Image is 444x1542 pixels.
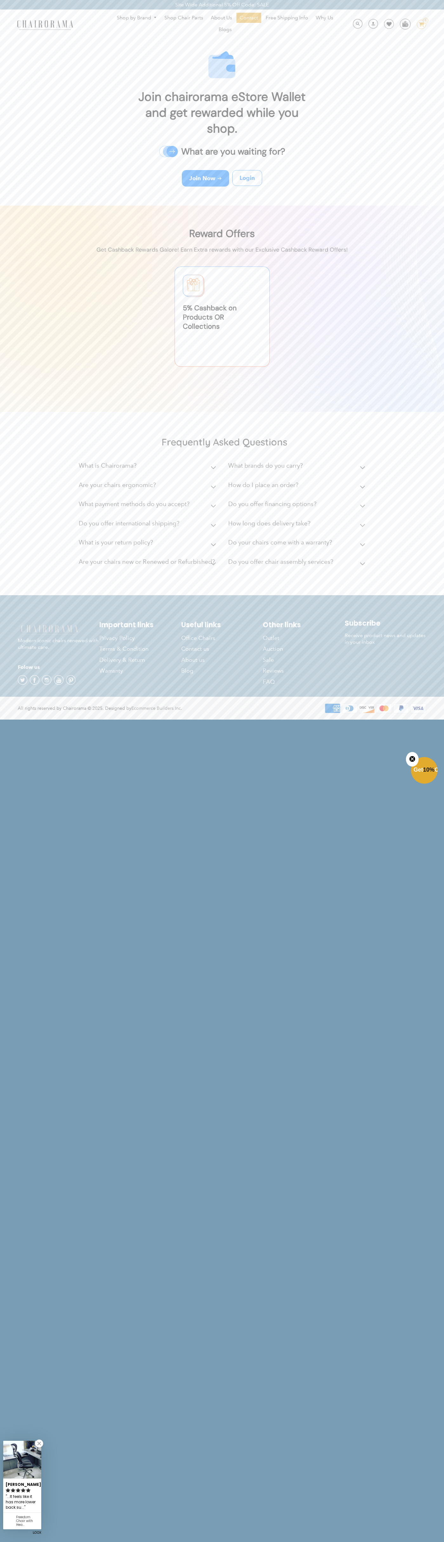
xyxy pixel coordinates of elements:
[263,678,275,686] span: FAQ
[228,496,368,515] summary: Do you offer financing options?
[263,655,344,665] a: Sale
[104,13,346,36] nav: DesktopNavigation
[18,624,99,651] p: Modern iconic chairs renewed with ultimate care.
[228,462,303,469] h2: What brands do you carry?
[182,170,229,187] a: Join Now
[263,645,283,653] span: Auction
[181,635,215,642] span: Office Chairs
[16,1488,20,1493] svg: rating icon full
[345,619,426,628] h2: Subscribe
[208,13,235,23] a: About Us
[164,15,203,21] span: Shop Chair Parts
[263,621,344,629] h2: Other links
[263,676,344,687] a: FAQ
[228,458,368,477] summary: What brands do you carry?
[18,705,182,712] div: All rights reserved by Chairorama © 2025. Designed by
[181,665,263,676] a: Blog
[26,1488,30,1493] svg: rating icon full
[414,767,443,773] span: Get Off
[228,534,368,554] summary: Do your chairs come with a warranty?
[136,81,308,143] p: Join chairorama eStore Wallet and get rewarded while you shop.
[13,19,77,30] img: chairorama
[79,458,218,477] summary: What is Chairorama?
[99,635,135,642] span: Privacy Policy
[211,15,232,21] span: About Us
[228,539,332,546] h2: Do your chairs come with a warranty?
[96,246,348,254] p: Get Cashback Rewards Galore! Earn Extra rewards with our Exclusive Cashback Reward Offers!
[79,477,218,496] summary: Are your chairs ergonomic?
[3,1441,41,1479] img: Zachary review of Freedom Chair with Headrest | Blue Leather | - (Renewed)
[228,554,368,573] summary: Do you offer chair assembly services?
[79,436,370,448] h2: Frequently Asked Questions
[79,515,218,535] summary: Do you offer international shipping?
[406,752,419,767] button: Close teaser
[263,633,344,643] a: Outlet
[6,1493,39,1511] div: ...It feels like it has more lower back support too.Â...
[240,15,258,21] span: Contact
[181,655,263,665] a: About us
[6,1488,10,1493] svg: rating icon full
[79,496,218,515] summary: What payment methods do you accept?
[262,13,311,23] a: Free Shipping Info
[79,520,179,527] h2: Do you offer international shipping?
[228,520,310,527] h2: How long does delivery take?
[215,24,235,35] a: Blogs
[266,15,308,21] span: Free Shipping Info
[99,633,181,643] a: Privacy Policy
[79,539,153,546] h2: What is your return policy?
[99,665,181,676] a: Warranty
[423,767,434,773] span: 10%
[181,621,263,629] h2: Useful links
[263,635,279,642] span: Outlet
[79,534,218,554] summary: What is your return policy?
[18,663,99,671] h4: Folow us
[345,632,426,646] p: Receive product news and updates in your inbox
[181,667,193,675] span: Blog
[228,481,298,489] h2: How do I place an order?
[263,643,344,654] a: Auction
[161,13,206,23] a: Shop Chair Parts
[412,20,426,29] a: 1
[96,221,348,246] h1: Reward Offers
[263,667,284,675] span: Reviews
[99,656,145,664] span: Delivery & Return
[181,643,263,654] a: Contact us
[183,303,262,331] span: 5 % Cashback on Products OR Collections
[99,667,123,675] span: Warranty
[99,643,181,654] a: Terms & Condition
[411,758,438,784] div: Get10%OffClose teaser
[114,13,160,23] a: Shop by Brand
[316,15,333,21] span: Why Us
[16,1515,39,1527] div: Freedom Chair with Headrest | Blue Leather | - (Renewed)
[423,18,428,23] div: 1
[79,500,189,508] h2: What payment methods do you accept?
[131,705,182,711] a: Ecommerce Builders Inc.
[178,143,285,161] p: What are you waiting for?
[181,633,263,643] a: Office Chairs
[79,462,136,469] h2: What is Chairorama?
[79,558,215,565] h2: Are your chairs new or Renewed or Refurbished?
[99,645,149,653] span: Terms & Condition
[400,19,410,29] img: WhatsApp_Image_2024-07-12_at_16.23.01.webp
[263,665,344,676] a: Reviews
[228,515,368,535] summary: How long does delivery take?
[228,558,333,565] h2: Do you offer chair assembly services?
[11,1488,15,1493] svg: rating icon full
[18,624,81,635] img: chairorama
[99,655,181,665] a: Delivery & Return
[219,26,232,33] span: Blogs
[313,13,336,23] a: Why Us
[21,1488,25,1493] svg: rating icon full
[228,477,368,496] summary: How do I place an order?
[228,500,316,508] h2: Do you offer financing options?
[79,554,218,573] summary: Are your chairs new or Renewed or Refurbished?
[181,645,209,653] span: Contact us
[263,656,274,664] span: Sale
[232,170,262,186] a: Login
[99,621,181,629] h2: Important links
[236,13,261,23] a: Contact
[6,1479,39,1487] div: [PERSON_NAME]
[181,656,205,664] span: About us
[79,481,156,489] h2: Are your chairs ergonomic?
